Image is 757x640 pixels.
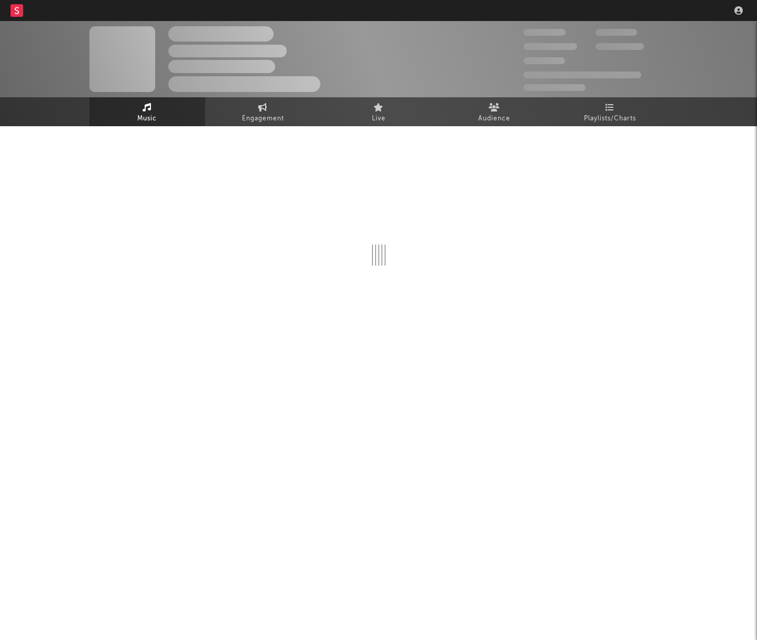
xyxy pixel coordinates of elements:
[478,113,510,125] span: Audience
[205,97,321,126] a: Engagement
[321,97,437,126] a: Live
[523,43,577,50] span: 50,000,000
[523,57,565,64] span: 100,000
[552,97,668,126] a: Playlists/Charts
[523,72,641,78] span: 50,000,000 Monthly Listeners
[523,29,566,36] span: 300,000
[595,29,637,36] span: 100,000
[372,113,386,125] span: Live
[595,43,644,50] span: 1,000,000
[437,97,552,126] a: Audience
[584,113,636,125] span: Playlists/Charts
[242,113,284,125] span: Engagement
[137,113,157,125] span: Music
[523,84,586,91] span: Jump Score: 85.0
[89,97,205,126] a: Music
